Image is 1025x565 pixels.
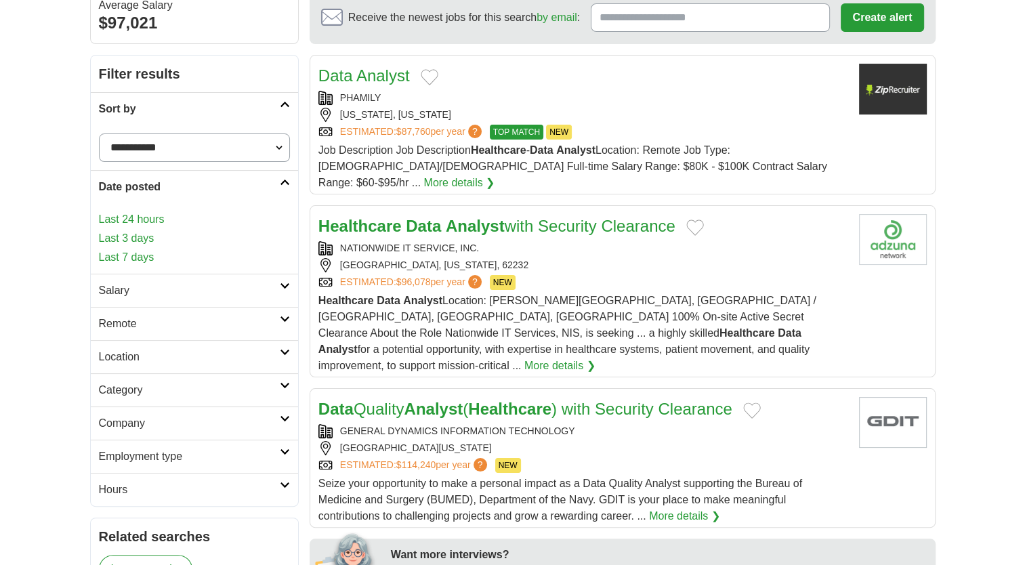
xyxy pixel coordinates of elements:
[471,144,526,156] strong: Healthcare
[446,217,505,235] strong: Analyst
[537,12,577,23] a: by email
[91,56,298,92] h2: Filter results
[318,478,802,522] span: Seize your opportunity to make a personal impact as a Data Quality Analyst supporting the Bureau ...
[91,92,298,125] a: Sort by
[340,458,490,473] a: ESTIMATED:$114,240per year?
[743,402,761,419] button: Add to favorite jobs
[99,382,280,398] h2: Category
[99,101,280,117] h2: Sort by
[340,275,484,290] a: ESTIMATED:$96,078per year?
[91,340,298,373] a: Location
[99,448,280,465] h2: Employment type
[546,125,572,140] span: NEW
[99,349,280,365] h2: Location
[91,473,298,506] a: Hours
[91,307,298,340] a: Remote
[404,400,463,418] strong: Analyst
[318,217,675,235] a: Healthcare Data Analystwith Security Clearance
[340,125,484,140] a: ESTIMATED:$87,760per year?
[99,179,280,195] h2: Date posted
[686,219,704,236] button: Add to favorite jobs
[468,275,482,289] span: ?
[396,276,431,287] span: $96,078
[859,214,927,265] img: Company logo
[318,66,410,85] a: Data Analyst
[474,458,487,472] span: ?
[530,144,553,156] strong: Data
[99,282,280,299] h2: Salary
[318,258,848,272] div: [GEOGRAPHIC_DATA], [US_STATE], 62232
[318,108,848,122] div: [US_STATE], [US_STATE]
[318,144,827,188] span: Job Description Job Description - Location: Remote Job Type: [DEMOGRAPHIC_DATA]/[DEMOGRAPHIC_DATA...
[421,69,438,85] button: Add to favorite jobs
[318,441,848,455] div: [GEOGRAPHIC_DATA][US_STATE]
[99,316,280,332] h2: Remote
[99,482,280,498] h2: Hours
[99,211,290,228] a: Last 24 hours
[841,3,923,32] button: Create alert
[423,175,495,191] a: More details ❯
[396,459,436,470] span: $114,240
[859,397,927,448] img: General Dynamics Information Technology logo
[99,249,290,266] a: Last 7 days
[391,547,927,563] div: Want more interviews?
[91,440,298,473] a: Employment type
[99,526,290,547] h2: Related searches
[91,406,298,440] a: Company
[318,217,402,235] strong: Healthcare
[468,125,482,138] span: ?
[99,415,280,432] h2: Company
[524,358,595,374] a: More details ❯
[318,91,848,105] div: PHAMILY
[91,373,298,406] a: Category
[490,125,543,140] span: TOP MATCH
[403,295,442,306] strong: Analyst
[91,170,298,203] a: Date posted
[778,327,801,339] strong: Data
[348,9,580,26] span: Receive the newest jobs for this search :
[99,11,290,35] div: $97,021
[859,64,927,114] img: Company logo
[649,508,720,524] a: More details ❯
[91,274,298,307] a: Salary
[377,295,400,306] strong: Data
[318,400,354,418] strong: Data
[468,400,551,418] strong: Healthcare
[318,295,816,371] span: Location: [PERSON_NAME][GEOGRAPHIC_DATA], [GEOGRAPHIC_DATA] / [GEOGRAPHIC_DATA], [GEOGRAPHIC_DATA...
[318,241,848,255] div: NATIONWIDE IT SERVICE, INC.
[340,425,575,436] a: GENERAL DYNAMICS INFORMATION TECHNOLOGY
[495,458,521,473] span: NEW
[396,126,431,137] span: $87,760
[719,327,775,339] strong: Healthcare
[556,144,595,156] strong: Analyst
[406,217,441,235] strong: Data
[490,275,516,290] span: NEW
[318,295,374,306] strong: Healthcare
[99,230,290,247] a: Last 3 days
[318,400,732,418] a: DataQualityAnalyst(Healthcare) with Security Clearance
[318,343,358,355] strong: Analyst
